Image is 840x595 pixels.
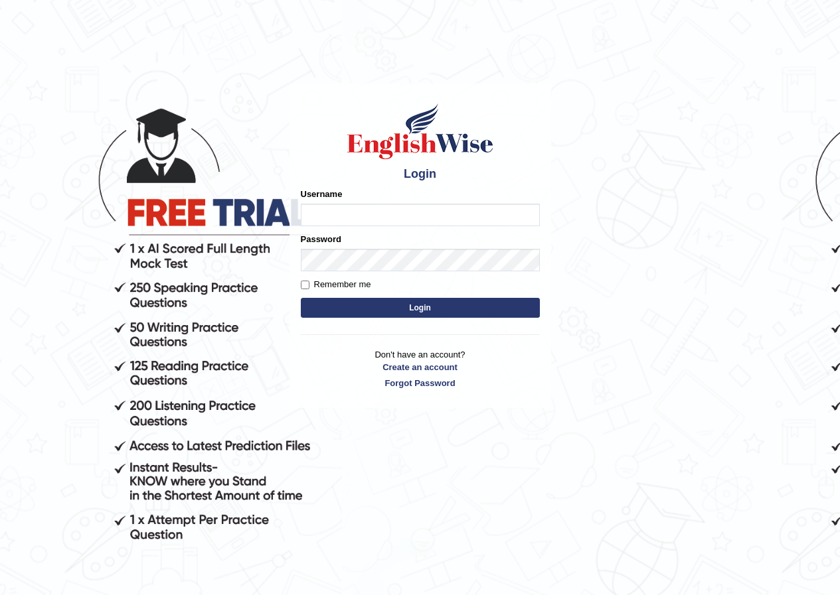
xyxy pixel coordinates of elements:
[301,348,540,389] p: Don't have an account?
[301,377,540,389] a: Forgot Password
[301,278,371,291] label: Remember me
[301,361,540,373] a: Create an account
[301,168,540,181] h4: Login
[301,188,343,200] label: Username
[301,298,540,318] button: Login
[301,233,341,245] label: Password
[345,101,496,161] img: Logo of English Wise sign in for intelligent practice with AI
[301,281,309,289] input: Remember me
